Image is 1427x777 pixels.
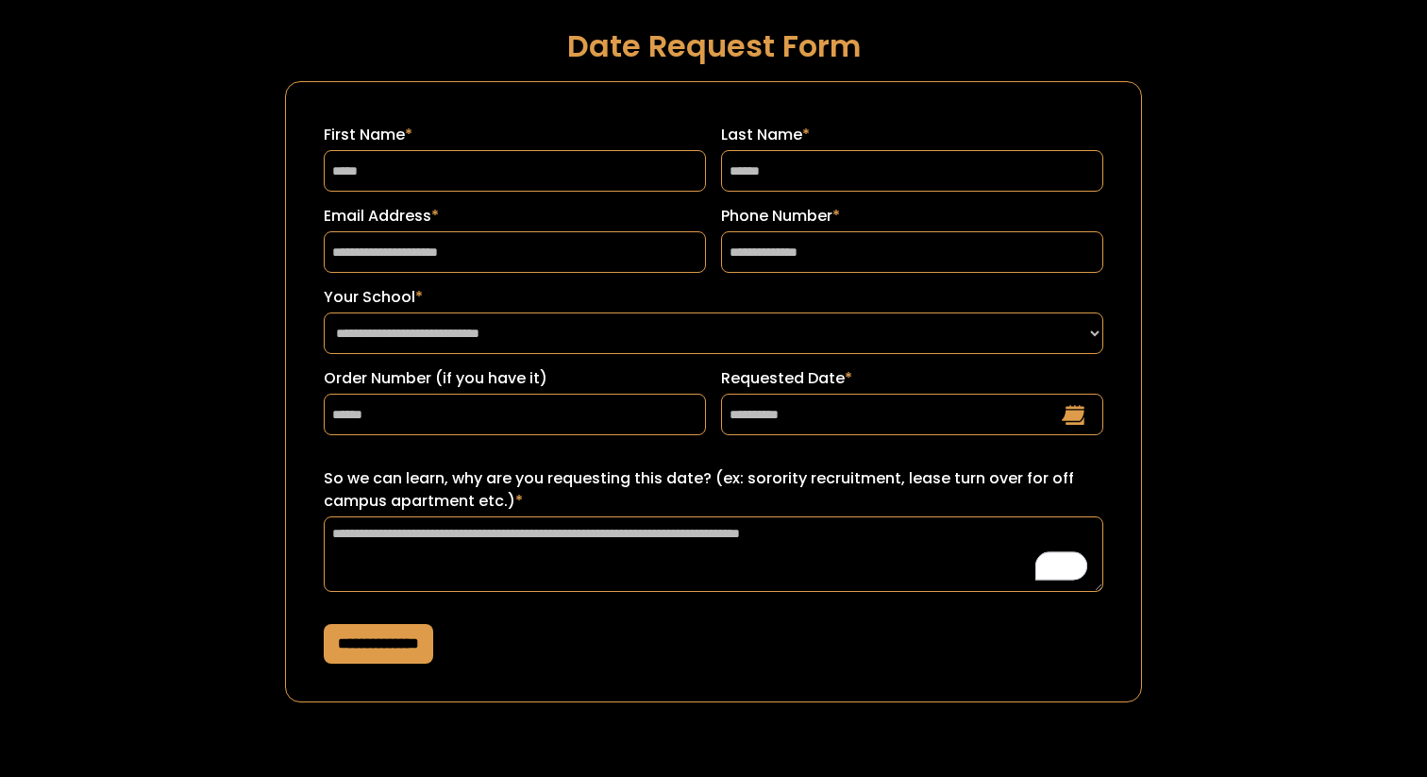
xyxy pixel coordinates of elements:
form: Request a Date Form [285,81,1141,702]
h1: Date Request Form [285,29,1141,62]
textarea: To enrich screen reader interactions, please activate Accessibility in Grammarly extension settings [324,516,1102,592]
label: Last Name [721,124,1103,146]
label: Email Address [324,205,706,228]
label: Your School [324,286,1102,309]
label: First Name [324,124,706,146]
label: So we can learn, why are you requesting this date? (ex: sorority recruitment, lease turn over for... [324,467,1102,513]
label: Order Number (if you have it) [324,367,706,390]
label: Requested Date [721,367,1103,390]
label: Phone Number [721,205,1103,228]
